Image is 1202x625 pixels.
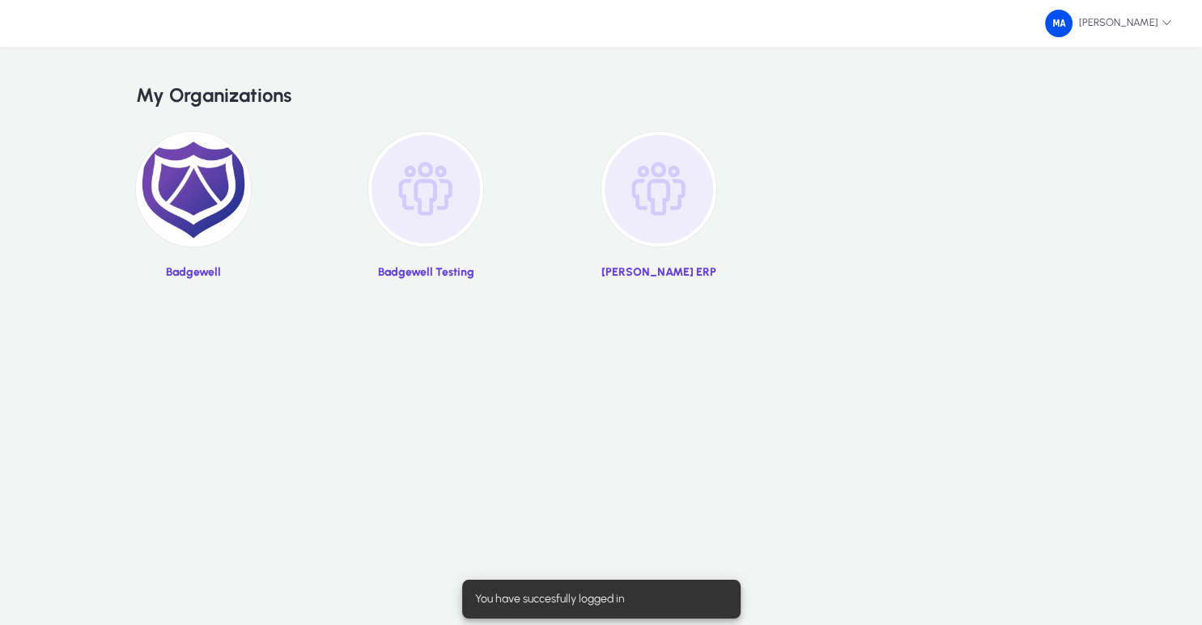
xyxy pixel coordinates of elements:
a: Badgewell [136,132,251,291]
p: Badgewell [136,266,251,280]
img: organization-placeholder.png [368,132,483,247]
a: [PERSON_NAME] ERP [601,132,716,291]
img: 2.png [136,132,251,247]
a: Badgewell Testing [368,132,483,291]
div: You have succesfully logged in [462,580,734,619]
img: organization-placeholder.png [601,132,716,247]
p: [PERSON_NAME] ERP [601,266,716,280]
button: [PERSON_NAME] [1032,9,1185,38]
p: Badgewell Testing [368,266,483,280]
span: [PERSON_NAME] [1045,10,1172,37]
h2: My Organizations [136,84,1066,108]
img: 34.png [1045,10,1072,37]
